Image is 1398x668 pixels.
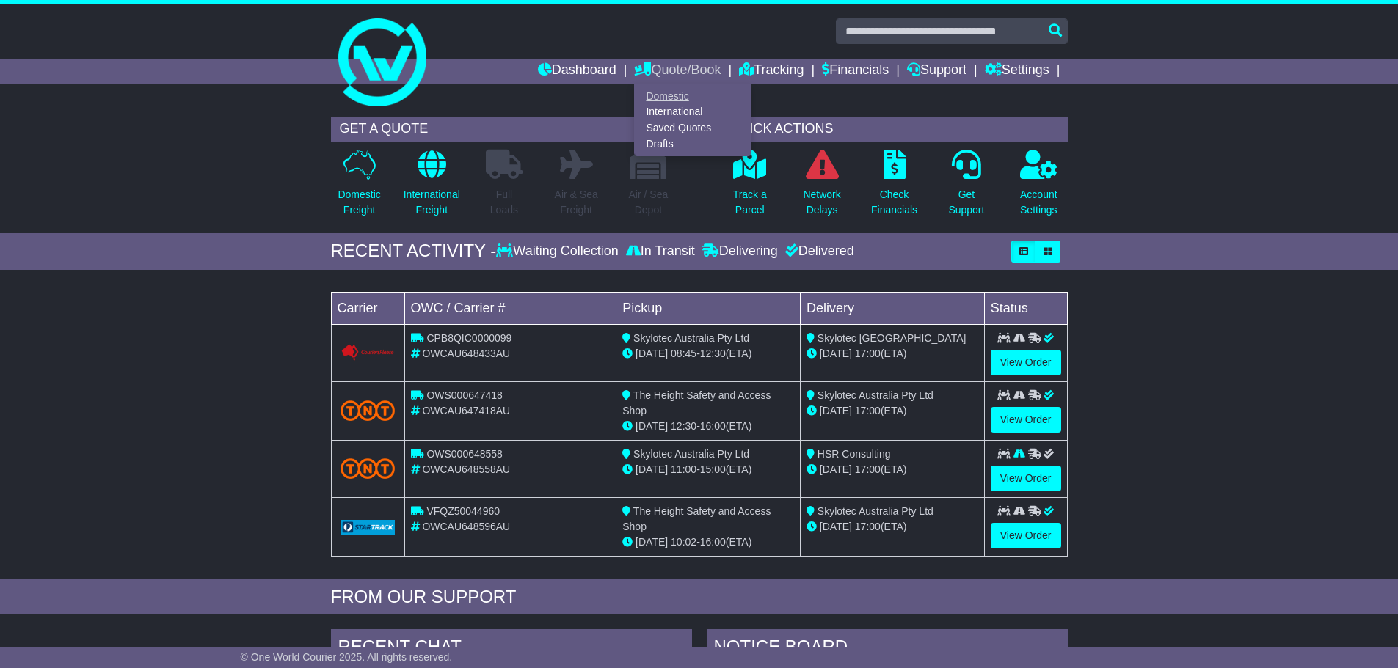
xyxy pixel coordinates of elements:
[622,462,794,477] div: - (ETA)
[818,389,933,401] span: Skylotec Australia Pty Ltd
[818,448,891,460] span: HSR Consulting
[422,348,510,359] span: OWCAU648433AU
[622,346,794,361] div: - (ETA)
[907,59,966,84] a: Support
[699,243,782,260] div: Delivering
[635,88,751,104] a: Domestic
[700,420,726,432] span: 16:00
[555,187,598,218] p: Air & Sea Freight
[341,458,396,478] img: TNT_Domestic.png
[700,348,726,359] span: 12:30
[616,292,801,324] td: Pickup
[800,292,984,324] td: Delivery
[634,59,721,84] a: Quote/Book
[337,149,381,226] a: DomesticFreight
[636,348,668,359] span: [DATE]
[733,187,767,218] p: Track a Parcel
[991,350,1061,375] a: View Order
[871,187,917,218] p: Check Financials
[700,463,726,475] span: 15:00
[635,136,751,152] a: Drafts
[991,523,1061,548] a: View Order
[538,59,616,84] a: Dashboard
[422,405,510,416] span: OWCAU647418AU
[422,463,510,475] span: OWCAU648558AU
[671,420,696,432] span: 12:30
[622,535,794,550] div: - (ETA)
[331,241,497,262] div: RECENT ACTIVITY -
[820,463,852,475] span: [DATE]
[633,332,749,344] span: Skylotec Australia Pty Ltd
[782,243,854,260] div: Delivered
[991,407,1061,433] a: View Order
[984,292,1067,324] td: Status
[820,348,852,359] span: [DATE]
[635,120,751,136] a: Saved Quotes
[331,292,404,324] td: Carrier
[622,505,771,532] span: The Height Safety and Access Shop
[820,521,852,532] span: [DATE]
[241,651,453,663] span: © One World Courier 2025. All rights reserved.
[403,149,461,226] a: InternationalFreight
[802,149,841,226] a: NetworkDelays
[985,59,1049,84] a: Settings
[820,405,852,416] span: [DATE]
[426,505,500,517] span: VFQZ50044960
[486,187,523,218] p: Full Loads
[629,187,669,218] p: Air / Sea Depot
[341,520,396,535] img: GetCarrierServiceLogo
[807,462,978,477] div: (ETA)
[807,346,978,361] div: (ETA)
[622,419,794,434] div: - (ETA)
[671,348,696,359] span: 08:45
[422,521,510,532] span: OWCAU648596AU
[732,149,768,226] a: Track aParcel
[855,463,881,475] span: 17:00
[338,187,380,218] p: Domestic Freight
[633,448,749,460] span: Skylotec Australia Pty Ltd
[855,521,881,532] span: 17:00
[671,536,696,548] span: 10:02
[496,243,622,260] div: Waiting Collection
[341,344,396,361] img: GetCarrierServiceLogo
[807,403,978,419] div: (ETA)
[822,59,889,84] a: Financials
[671,463,696,475] span: 11:00
[700,536,726,548] span: 16:00
[855,348,881,359] span: 17:00
[807,519,978,535] div: (ETA)
[635,104,751,120] a: International
[426,332,511,344] span: CPB8QIC0000099
[636,536,668,548] span: [DATE]
[634,84,751,156] div: Quote/Book
[870,149,918,226] a: CheckFinancials
[426,448,503,460] span: OWS000648558
[991,466,1061,491] a: View Order
[739,59,804,84] a: Tracking
[341,400,396,420] img: TNT_Domestic.png
[331,117,677,142] div: GET A QUOTE
[721,117,1068,142] div: QUICK ACTIONS
[855,405,881,416] span: 17:00
[622,243,699,260] div: In Transit
[947,149,985,226] a: GetSupport
[948,187,984,218] p: Get Support
[1019,149,1058,226] a: AccountSettings
[636,463,668,475] span: [DATE]
[803,187,840,218] p: Network Delays
[636,420,668,432] span: [DATE]
[818,332,966,344] span: Skylotec [GEOGRAPHIC_DATA]
[1020,187,1057,218] p: Account Settings
[331,587,1068,608] div: FROM OUR SUPPORT
[404,292,616,324] td: OWC / Carrier #
[818,505,933,517] span: Skylotec Australia Pty Ltd
[622,389,771,416] span: The Height Safety and Access Shop
[404,187,460,218] p: International Freight
[426,389,503,401] span: OWS000647418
